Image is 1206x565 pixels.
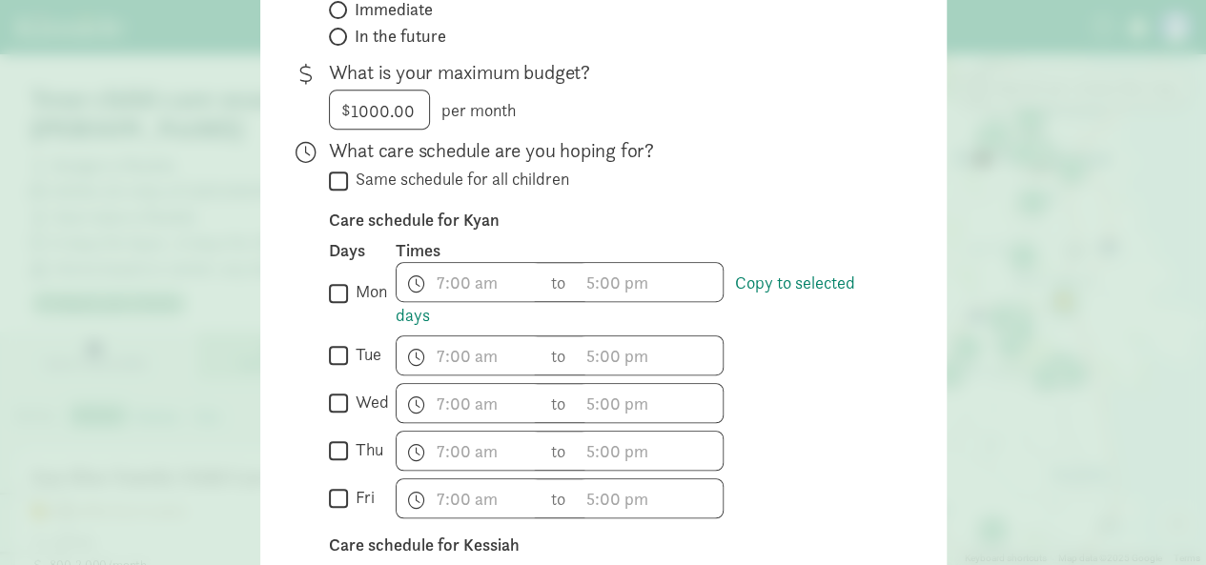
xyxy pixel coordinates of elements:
[551,438,568,464] span: to
[329,59,886,86] p: What is your maximum budget?
[348,486,375,509] label: fri
[551,270,568,295] span: to
[329,137,886,164] p: What care schedule are you hoping for?
[329,209,886,232] p: Care schedule for Kyan
[329,534,886,556] p: Care schedule for Kessiah
[348,280,387,303] label: mon
[329,239,396,262] div: Days
[348,343,381,366] label: tue
[348,168,569,191] label: Same schedule for all children
[397,432,542,470] input: 7:00 am
[578,479,723,517] input: 5:00 pm
[441,99,516,121] span: per month
[397,384,542,422] input: 7:00 am
[397,479,542,517] input: 7:00 am
[578,336,723,374] input: 5:00 pm
[348,391,389,414] label: wed
[551,486,568,512] span: to
[578,384,723,422] input: 5:00 pm
[355,25,446,48] span: In the future
[397,263,542,301] input: 7:00 am
[578,263,723,301] input: 5:00 pm
[551,391,568,416] span: to
[396,239,886,262] div: Times
[578,432,723,470] input: 5:00 pm
[348,438,383,461] label: thu
[551,343,568,369] span: to
[397,336,542,374] input: 7:00 am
